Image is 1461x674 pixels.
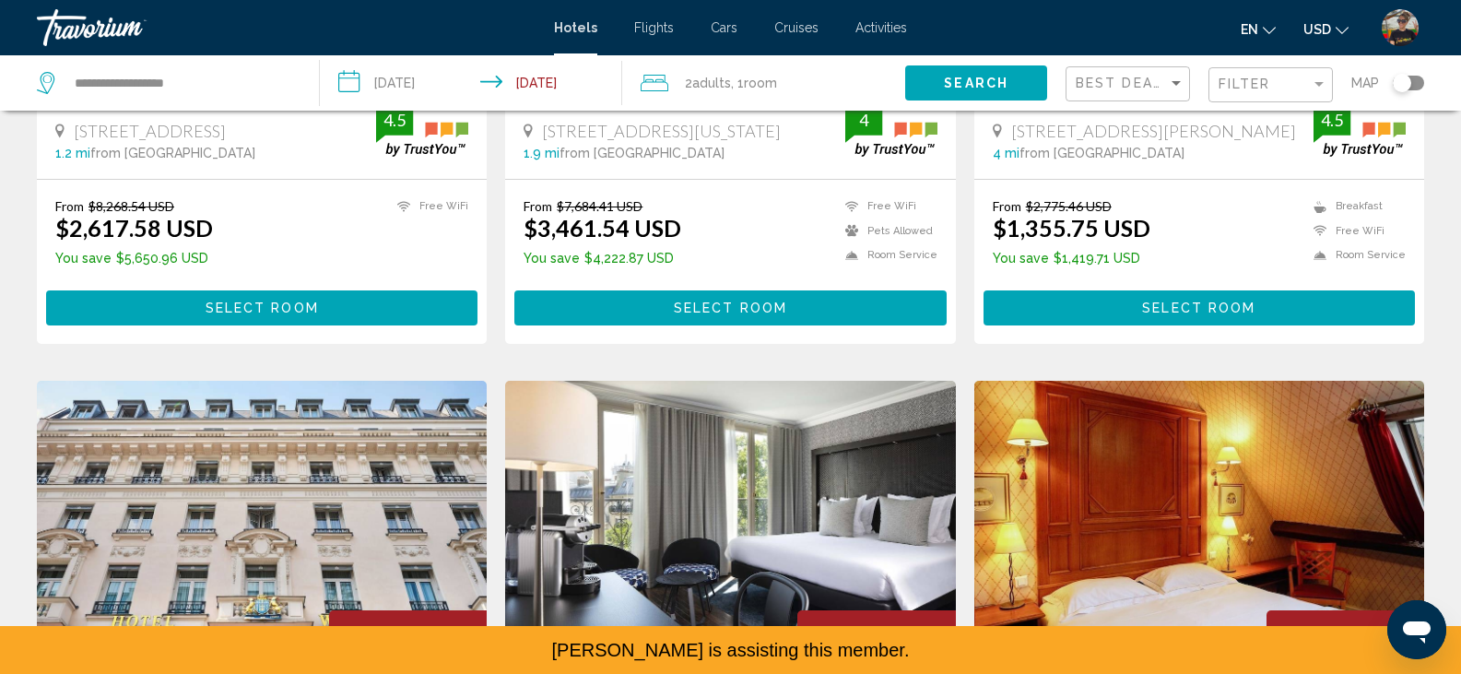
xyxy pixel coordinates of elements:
[1241,16,1276,42] button: Change language
[1142,302,1255,316] span: Select Room
[55,214,213,242] ins: $2,617.58 USD
[845,109,882,131] div: 4
[1382,9,1419,46] img: 2Q==
[320,55,621,111] button: Check-in date: Sep 3, 2025 Check-out date: Sep 10, 2025
[1314,102,1406,157] img: trustyou-badge.svg
[55,198,84,214] span: From
[674,302,787,316] span: Select Room
[88,198,174,214] del: $8,268.54 USD
[376,102,468,157] img: trustyou-badge.svg
[855,20,907,35] a: Activities
[1303,16,1349,42] button: Change currency
[836,198,937,214] li: Free WiFi
[560,146,725,160] span: from [GEOGRAPHIC_DATA]
[1076,76,1172,90] span: Best Deals
[692,76,731,90] span: Adults
[206,302,319,316] span: Select Room
[731,70,777,96] span: , 1
[845,102,937,157] img: trustyou-badge.svg
[524,251,681,266] p: $4,222.87 USD
[711,20,737,35] a: Cars
[1376,8,1424,47] button: User Menu
[1076,77,1184,92] mat-select: Sort by
[993,214,1150,242] ins: $1,355.75 USD
[1019,146,1184,160] span: from [GEOGRAPHIC_DATA]
[46,295,477,315] a: Select Room
[1379,75,1424,91] button: Toggle map
[55,251,112,266] span: You save
[514,290,946,325] button: Select Room
[1267,610,1424,657] div: 45%
[1387,600,1446,659] iframe: Button to launch messaging window
[1351,70,1379,96] span: Map
[797,610,956,657] div: 46%
[1026,198,1112,214] del: $2,775.46 USD
[524,214,681,242] ins: $3,461.54 USD
[1219,77,1271,91] span: Filter
[376,109,413,131] div: 4.5
[984,295,1415,315] a: Select Room
[944,77,1008,91] span: Search
[388,198,468,214] li: Free WiFi
[1241,22,1258,37] span: en
[557,198,642,214] del: $7,684.41 USD
[1304,198,1406,214] li: Breakfast
[1303,22,1331,37] span: USD
[1304,223,1406,239] li: Free WiFi
[74,121,226,141] span: [STREET_ADDRESS]
[816,624,903,644] span: Save up to
[329,610,487,657] div: 47%
[552,640,910,660] span: [PERSON_NAME] is assisting this member.
[37,9,536,46] a: Travorium
[554,20,597,35] a: Hotels
[542,121,781,141] span: [STREET_ADDRESS][US_STATE]
[524,198,552,214] span: From
[774,20,819,35] a: Cruises
[1011,121,1296,141] span: [STREET_ADDRESS][PERSON_NAME]
[993,198,1021,214] span: From
[90,146,255,160] span: from [GEOGRAPHIC_DATA]
[905,65,1047,100] button: Search
[348,624,435,644] span: Save up to
[1285,624,1373,644] span: Save up to
[993,146,1019,160] span: 4 mi
[836,248,937,264] li: Room Service
[744,76,777,90] span: Room
[622,55,905,111] button: Travelers: 2 adults, 0 children
[46,290,477,325] button: Select Room
[1314,109,1350,131] div: 4.5
[634,20,674,35] a: Flights
[993,251,1150,266] p: $1,419.71 USD
[524,251,580,266] span: You save
[984,290,1415,325] button: Select Room
[685,70,731,96] span: 2
[836,223,937,239] li: Pets Allowed
[55,146,90,160] span: 1.2 mi
[993,251,1049,266] span: You save
[1304,248,1406,264] li: Room Service
[514,295,946,315] a: Select Room
[55,251,213,266] p: $5,650.96 USD
[524,146,560,160] span: 1.9 mi
[1208,66,1333,104] button: Filter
